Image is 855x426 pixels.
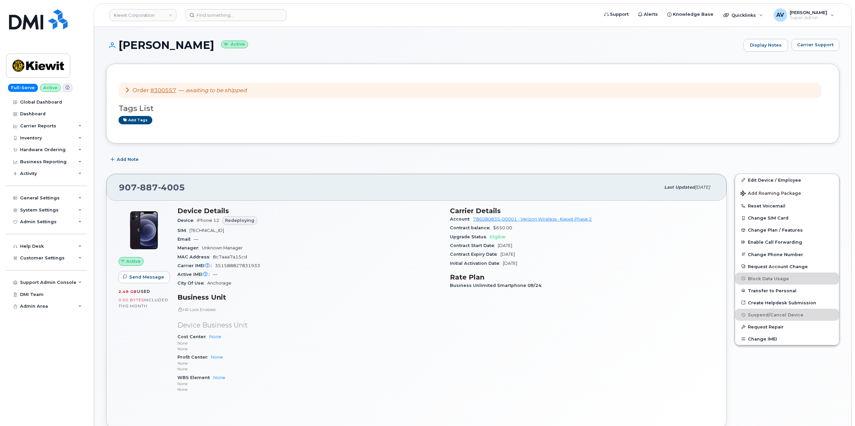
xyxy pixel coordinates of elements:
span: Redeploying [225,217,254,224]
span: 8c7aaa7a15cd [213,254,247,259]
button: Change Plan / Features [735,224,839,236]
button: Add Roaming Package [735,186,839,200]
span: — [179,87,247,94]
button: Transfer to Personal [735,285,839,297]
a: 786080835-00001 - Verizon Wireless - Kiewit Phase 2 [473,217,592,222]
p: None [177,366,442,372]
button: Change IMEI [735,333,839,345]
span: — [213,272,217,277]
span: MAC Address [177,254,213,259]
h3: Business Unit [177,293,442,301]
span: used [137,289,150,294]
span: Enable Call Forwarding [748,240,802,245]
span: Initial Activation Date [450,261,503,266]
button: Reset Voicemail [735,200,839,212]
h3: Tags List [119,104,827,113]
span: Upgrade Status [450,234,490,239]
span: SIM [177,228,189,233]
span: 351588827831933 [215,263,260,268]
a: #300557 [150,87,176,94]
h3: Carrier Details [450,207,714,215]
a: None [213,375,225,380]
h1: [PERSON_NAME] [106,39,740,51]
span: Cost Center [177,334,209,339]
button: Suspend/Cancel Device [735,309,839,321]
span: Email [177,237,194,242]
button: Block Data Usage [735,272,839,285]
span: Contract Expiry Date [450,252,500,257]
button: Change Phone Number [735,248,839,260]
span: Business Unlimited Smartphone 08/24 [450,283,545,288]
a: None [211,355,223,360]
p: None [177,381,442,386]
span: City Of Use [177,281,207,286]
span: [DATE] [503,261,517,266]
p: None [177,346,442,352]
button: Enable Call Forwarding [735,236,839,248]
span: WBS Element [177,375,213,380]
span: 907 [119,182,185,192]
span: Last updated [664,185,695,190]
em: awaiting to be shipped [185,87,247,94]
span: Anchorage [207,281,231,286]
small: Active [221,41,248,48]
p: None [177,340,442,346]
span: Add Roaming Package [741,191,801,197]
span: Account [450,217,473,222]
h3: Device Details [177,207,442,215]
span: Suspend/Cancel Device [748,312,803,317]
a: Display Notes [744,39,788,52]
span: 4005 [158,182,185,192]
span: [DATE] [500,252,515,257]
button: Request Account Change [735,260,839,272]
span: Carrier IMEI [177,263,215,268]
span: Device [177,218,197,223]
span: 2.49 GB [119,289,137,294]
h3: Rate Plan [450,273,714,281]
button: Change SIM Card [735,212,839,224]
p: None [177,386,442,392]
a: Edit Device / Employee [735,174,839,186]
a: Create Helpdesk Submission [735,297,839,309]
p: HR Lock Enabled [177,307,442,312]
span: Change Plan / Features [748,228,803,233]
span: Active [126,258,141,264]
span: Carrier Support [797,42,834,48]
span: Eligible [490,234,506,239]
a: None [209,334,221,339]
span: Unknown Manager [202,245,243,250]
span: [DATE] [695,185,710,190]
button: Carrier Support [791,39,839,51]
p: Device Business Unit [177,320,442,330]
span: — [194,237,198,242]
span: Manager [177,245,202,250]
span: Add Note [117,156,139,163]
span: Send Message [129,274,164,280]
button: Send Message [119,271,170,283]
p: None [177,360,442,366]
span: Active IMEI [177,272,213,277]
span: Contract Start Date [450,243,498,248]
span: 887 [137,182,158,192]
span: $650.00 [493,225,512,230]
span: iPhone 12 [197,218,219,223]
button: Add Note [106,154,144,166]
span: [TECHNICAL_ID] [189,228,224,233]
img: iPhone_12.jpg [124,210,164,250]
iframe: Messenger Launcher [826,397,850,421]
span: Contract balance [450,225,493,230]
span: 0.00 Bytes [119,298,144,302]
span: [DATE] [498,243,512,248]
span: Order [133,87,149,94]
span: Profit Center [177,355,211,360]
button: Request Repair [735,321,839,333]
a: Add tags [119,116,152,124]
